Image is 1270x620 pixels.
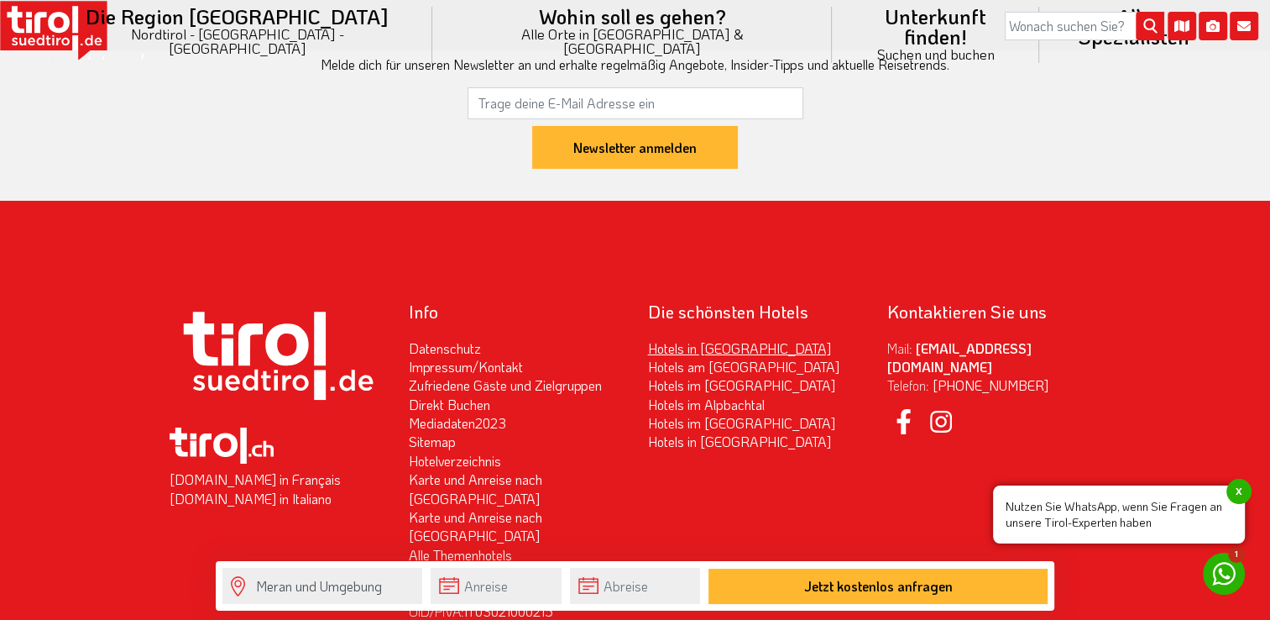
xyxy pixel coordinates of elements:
a: Karte und Anreise nach [GEOGRAPHIC_DATA] [409,470,542,507]
a: Hotelverzeichnis [409,452,501,470]
span: x [1226,479,1252,504]
input: Wonach suchen Sie? [1005,12,1164,40]
h3: Info [409,302,623,321]
a: Sitemap [409,433,456,450]
i: Fotogalerie [1199,12,1227,40]
a: Direkt Buchen [409,396,490,413]
small: Nordtirol - [GEOGRAPHIC_DATA] - [GEOGRAPHIC_DATA] [62,27,412,55]
img: Tirol [170,428,274,464]
a: Alle Themenhotels [409,546,512,564]
a: Hotels in [GEOGRAPHIC_DATA] [648,433,831,450]
a: [DOMAIN_NAME] in Français [170,470,341,488]
i: Kontakt [1230,12,1258,40]
a: Datenschutz [409,339,481,357]
input: Anreise [431,568,561,604]
label: Telefon: [887,376,929,395]
a: Hotels im [GEOGRAPHIC_DATA] [648,414,835,432]
a: [DOMAIN_NAME] in Italiano [170,490,332,507]
h3: Die schönsten Hotels [648,302,862,321]
a: Hotels am [GEOGRAPHIC_DATA] [648,358,839,376]
label: Mail: [887,339,912,358]
a: Zufriedene Gäste und Zielgruppen [409,376,602,394]
a: Impressum/Kontakt [409,358,523,376]
a: Mediadaten2023 [409,414,506,432]
input: Abreise [570,568,700,604]
small: Suchen und buchen [852,47,1019,61]
a: Karte und Anreise nach [GEOGRAPHIC_DATA] [409,508,542,544]
span: Nutzen Sie WhatsApp, wenn Sie Fragen an unsere Tirol-Experten haben [993,486,1245,544]
i: Karte öffnen [1168,12,1196,40]
input: Wo soll's hingehen? [222,568,422,604]
h3: Kontaktieren Sie uns [887,302,1101,321]
a: Hotels im Alpbachtal [648,396,765,413]
a: [EMAIL_ADDRESS][DOMAIN_NAME] [887,339,1032,376]
button: Jetzt kostenlos anfragen [708,569,1048,604]
input: Trage deine E-Mail Adresse ein [468,87,803,119]
a: [PHONE_NUMBER] [933,376,1048,394]
a: Hotels im [GEOGRAPHIC_DATA] [648,376,835,394]
small: Alle Orte in [GEOGRAPHIC_DATA] & [GEOGRAPHIC_DATA] [452,27,812,55]
input: Newsletter anmelden [532,126,738,170]
span: 1 [1228,546,1245,563]
a: 1 Nutzen Sie WhatsApp, wenn Sie Fragen an unsere Tirol-Experten habenx [1203,553,1245,595]
img: Tirol [170,302,384,421]
a: Hotels in [GEOGRAPHIC_DATA] [648,339,831,357]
